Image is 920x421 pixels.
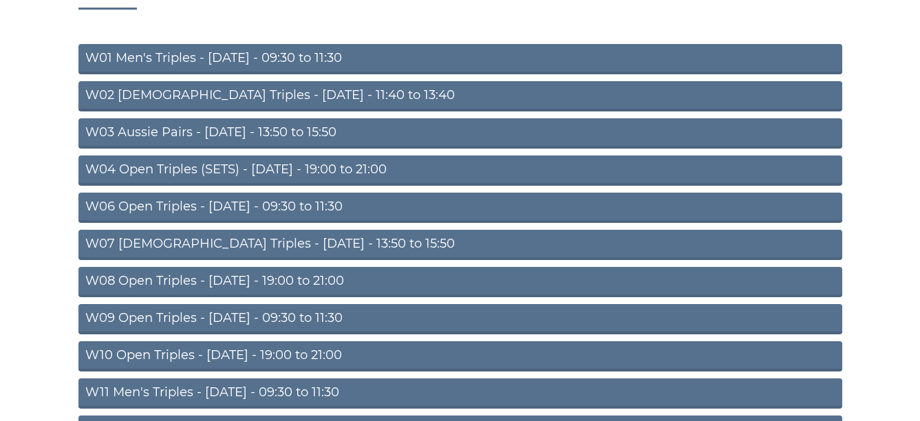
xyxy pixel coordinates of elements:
a: W11 Men's Triples - [DATE] - 09:30 to 11:30 [78,378,842,409]
a: W03 Aussie Pairs - [DATE] - 13:50 to 15:50 [78,118,842,149]
a: W09 Open Triples - [DATE] - 09:30 to 11:30 [78,304,842,334]
a: W06 Open Triples - [DATE] - 09:30 to 11:30 [78,193,842,223]
a: W02 [DEMOGRAPHIC_DATA] Triples - [DATE] - 11:40 to 13:40 [78,81,842,111]
a: W01 Men's Triples - [DATE] - 09:30 to 11:30 [78,44,842,74]
a: W08 Open Triples - [DATE] - 19:00 to 21:00 [78,267,842,297]
a: W10 Open Triples - [DATE] - 19:00 to 21:00 [78,341,842,371]
a: W07 [DEMOGRAPHIC_DATA] Triples - [DATE] - 13:50 to 15:50 [78,230,842,260]
a: W04 Open Triples (SETS) - [DATE] - 19:00 to 21:00 [78,155,842,186]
